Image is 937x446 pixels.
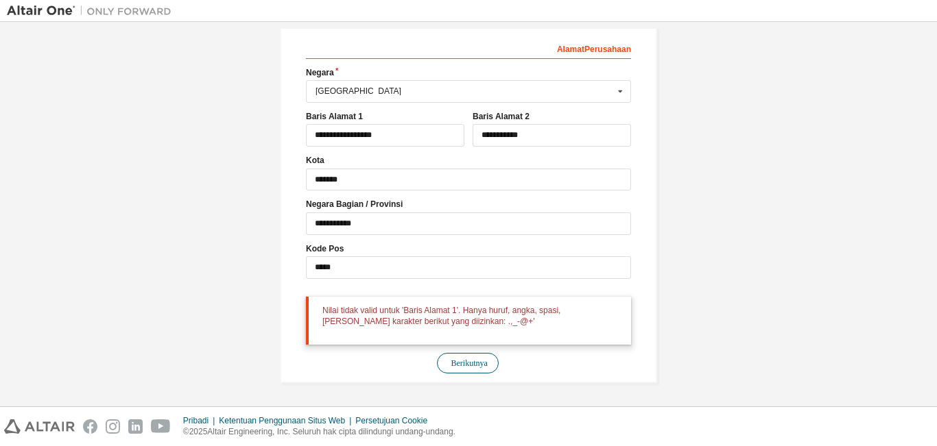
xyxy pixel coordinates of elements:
[151,419,171,434] img: youtube.svg
[306,244,344,253] font: Kode Pos
[7,4,178,18] img: Altair Satu
[557,45,584,54] font: Alamat
[355,416,427,425] font: Persetujuan Cookie
[437,353,499,373] button: Berikutnya
[207,427,455,436] font: Altair Engineering, Inc. Seluruh hak cipta dilindungi undang-undang.
[128,419,143,434] img: linkedin.svg
[306,68,334,77] font: Negara
[83,419,97,434] img: facebook.svg
[306,156,324,165] font: Kota
[473,112,530,121] font: Baris Alamat 2
[189,427,208,436] font: 2025
[322,306,560,326] font: Nilai tidak valid untuk 'Baris Alamat 1'. Hanya huruf, angka, spasi, [PERSON_NAME] karakter berik...
[451,358,488,368] font: Berikutnya
[183,427,189,436] font: ©
[306,112,363,121] font: Baris Alamat 1
[584,45,631,54] font: Perusahaan
[4,419,75,434] img: altair_logo.svg
[316,86,401,96] font: [GEOGRAPHIC_DATA]
[219,416,345,425] font: Ketentuan Penggunaan Situs Web
[183,416,209,425] font: Pribadi
[106,419,120,434] img: instagram.svg
[306,199,403,209] font: Negara Bagian / Provinsi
